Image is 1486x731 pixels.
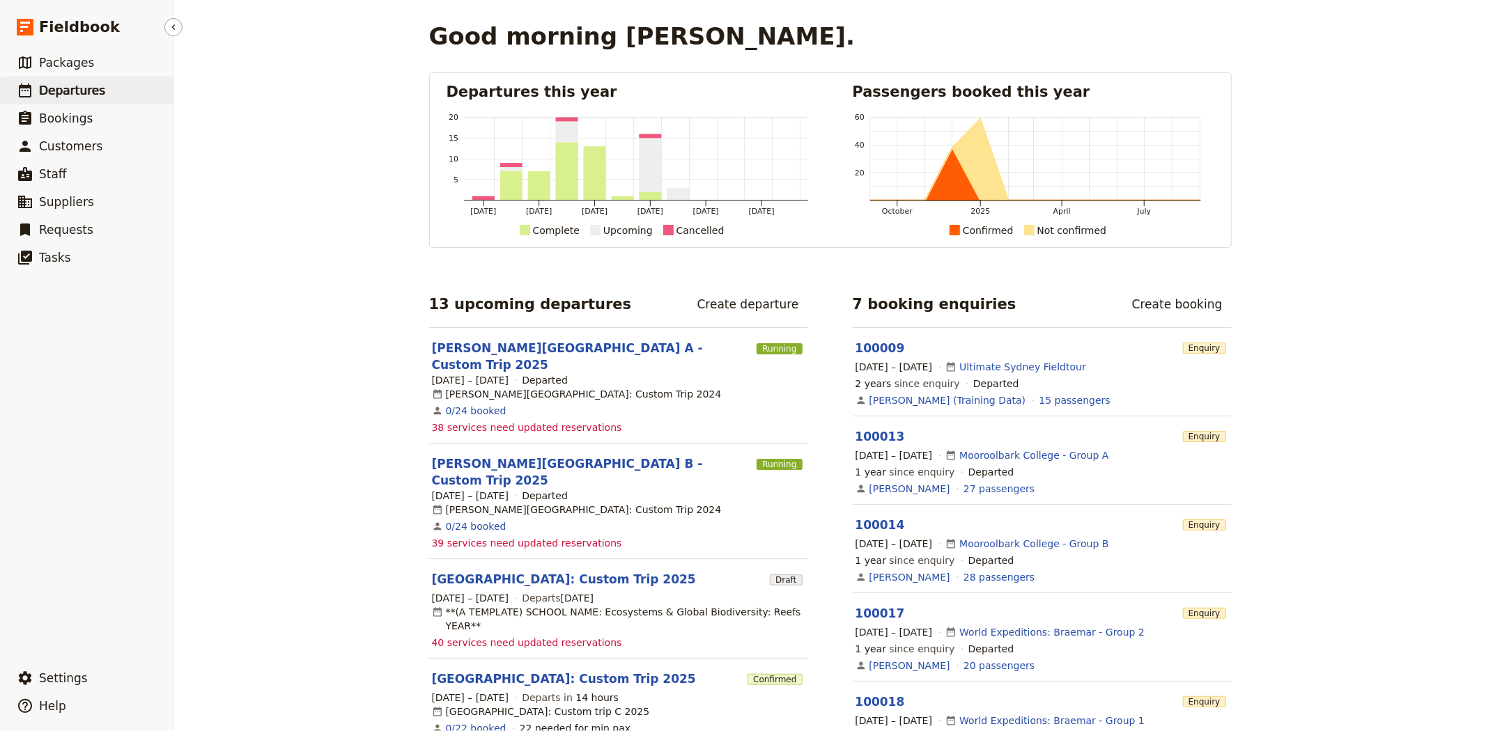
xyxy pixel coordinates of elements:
[757,343,802,354] span: Running
[748,674,802,685] span: Confirmed
[39,223,93,237] span: Requests
[39,56,94,70] span: Packages
[968,465,1014,479] div: Departed
[446,404,506,418] a: View the bookings for this departure
[959,537,1108,551] a: Mooroolbark College - Group B
[429,22,856,50] h1: Good morning [PERSON_NAME].
[447,81,808,102] h2: Departures this year
[856,341,905,355] a: 100009
[968,553,1014,567] div: Departed
[449,155,458,164] tspan: 10
[856,555,887,566] span: 1 year
[1183,519,1226,530] span: Enquiry
[39,139,102,153] span: Customers
[637,207,663,216] tspan: [DATE]
[526,207,552,216] tspan: [DATE]
[432,489,509,503] span: [DATE] – [DATE]
[432,591,509,605] span: [DATE] – [DATE]
[757,459,802,470] span: Running
[856,430,905,443] a: 100013
[959,625,1145,639] a: World Expeditions: Braemar - Group 2
[432,636,622,650] span: 40 services need updated reservations
[432,387,722,401] div: [PERSON_NAME][GEOGRAPHIC_DATA]: Custom Trip 2024
[164,18,183,36] button: Hide menu
[963,659,1035,673] a: View the passengers for this booking
[856,714,933,728] span: [DATE] – [DATE]
[869,659,950,673] a: [PERSON_NAME]
[869,482,950,496] a: [PERSON_NAME]
[959,714,1145,728] a: World Expeditions: Braemar - Group 1
[575,692,619,703] span: 14 hours
[39,699,66,713] span: Help
[453,175,458,184] tspan: 5
[1039,393,1110,407] a: View the passengers for this booking
[432,691,509,705] span: [DATE] – [DATE]
[869,393,1026,407] a: [PERSON_NAME] (Training Data)
[432,536,622,550] span: 39 services need updated reservations
[856,466,887,478] span: 1 year
[970,207,990,216] tspan: 2025
[856,643,887,654] span: 1 year
[856,377,960,391] span: since enquiry
[1136,207,1151,216] tspan: July
[963,482,1035,496] a: View the passengers for this booking
[963,222,1014,239] div: Confirmed
[39,111,93,125] span: Bookings
[959,360,1086,374] a: Ultimate Sydney Fieldtour
[856,625,933,639] span: [DATE] – [DATE]
[853,294,1016,315] h2: 7 booking enquiries
[688,292,808,316] a: Create departure
[39,251,71,265] span: Tasks
[855,141,865,150] tspan: 40
[856,642,955,656] span: since enquiry
[856,360,933,374] span: [DATE] – [DATE]
[449,113,458,122] tspan: 20
[39,195,94,209] span: Suppliers
[959,448,1108,462] a: Mooroolbark College - Group A
[856,695,905,709] a: 100018
[676,222,725,239] div: Cancelled
[522,691,619,705] span: Departs in
[853,81,1214,102] h2: Passengers booked this year
[855,168,865,178] tspan: 20
[522,489,568,503] div: Departed
[963,570,1035,584] a: View the passengers for this booking
[533,222,580,239] div: Complete
[39,671,88,685] span: Settings
[446,519,506,533] a: View the bookings for this departure
[449,134,458,143] tspan: 15
[856,518,905,532] a: 100014
[561,592,594,604] span: [DATE]
[856,553,955,567] span: since enquiry
[1183,696,1226,707] span: Enquiry
[1123,292,1232,316] a: Create booking
[856,448,933,462] span: [DATE] – [DATE]
[968,642,1014,656] div: Departed
[432,340,752,373] a: [PERSON_NAME][GEOGRAPHIC_DATA] A - Custom Trip 2025
[39,84,105,97] span: Departures
[1053,207,1070,216] tspan: April
[39,17,120,38] span: Fieldbook
[432,503,722,517] div: [PERSON_NAME][GEOGRAPHIC_DATA]: Custom Trip 2024
[692,207,718,216] tspan: [DATE]
[39,167,67,181] span: Staff
[748,207,774,216] tspan: [DATE]
[856,537,933,551] span: [DATE] – [DATE]
[856,606,905,620] a: 100017
[770,574,802,585] span: Draft
[856,378,892,389] span: 2 years
[429,294,632,315] h2: 13 upcoming departures
[869,570,950,584] a: [PERSON_NAME]
[432,420,622,434] span: 38 services need updated reservations
[432,605,805,633] div: **(A TEMPLATE) SCHOOL NAME: Ecosystems & Global Biodiversity: Reefs YEAR**
[432,373,509,387] span: [DATE] – [DATE]
[881,207,912,216] tspan: October
[432,705,650,718] div: [GEOGRAPHIC_DATA]: Custom trip C 2025
[856,465,955,479] span: since enquiry
[432,455,752,489] a: [PERSON_NAME][GEOGRAPHIC_DATA] B - Custom Trip 2025
[1183,431,1226,442] span: Enquiry
[522,373,568,387] div: Departed
[973,377,1019,391] div: Departed
[470,207,496,216] tspan: [DATE]
[1183,343,1226,354] span: Enquiry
